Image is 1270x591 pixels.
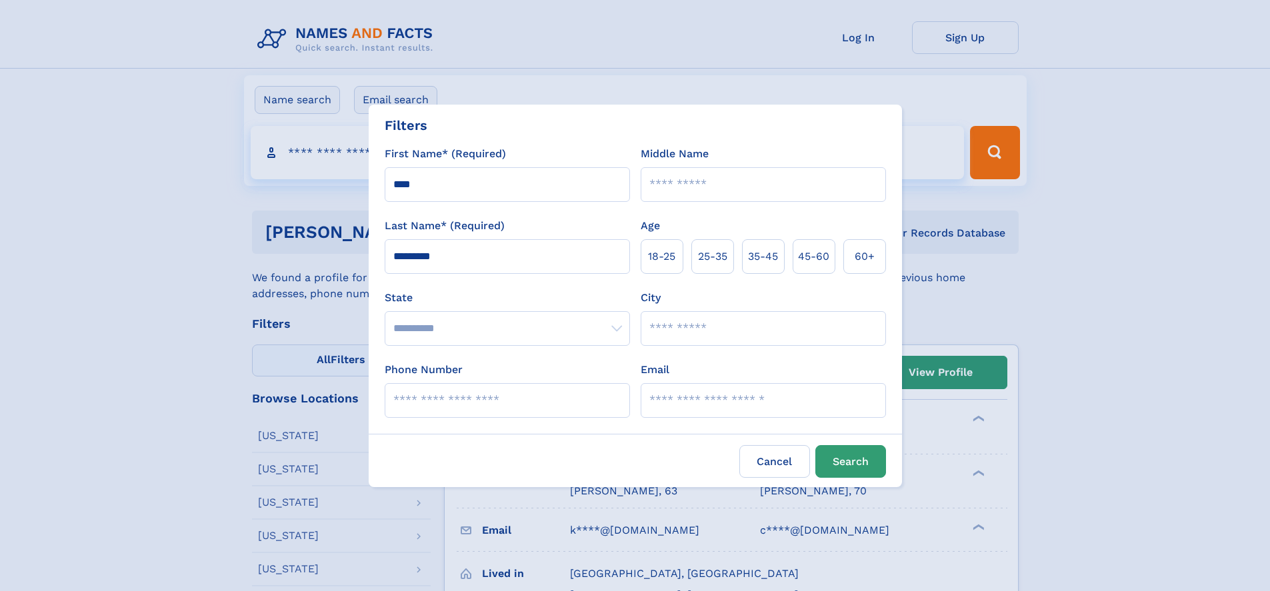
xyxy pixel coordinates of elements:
[815,445,886,478] button: Search
[385,218,505,234] label: Last Name* (Required)
[748,249,778,265] span: 35‑45
[641,362,669,378] label: Email
[641,218,660,234] label: Age
[385,362,463,378] label: Phone Number
[855,249,875,265] span: 60+
[641,290,661,306] label: City
[385,115,427,135] div: Filters
[739,445,810,478] label: Cancel
[385,290,630,306] label: State
[385,146,506,162] label: First Name* (Required)
[641,146,709,162] label: Middle Name
[698,249,727,265] span: 25‑35
[798,249,829,265] span: 45‑60
[648,249,675,265] span: 18‑25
